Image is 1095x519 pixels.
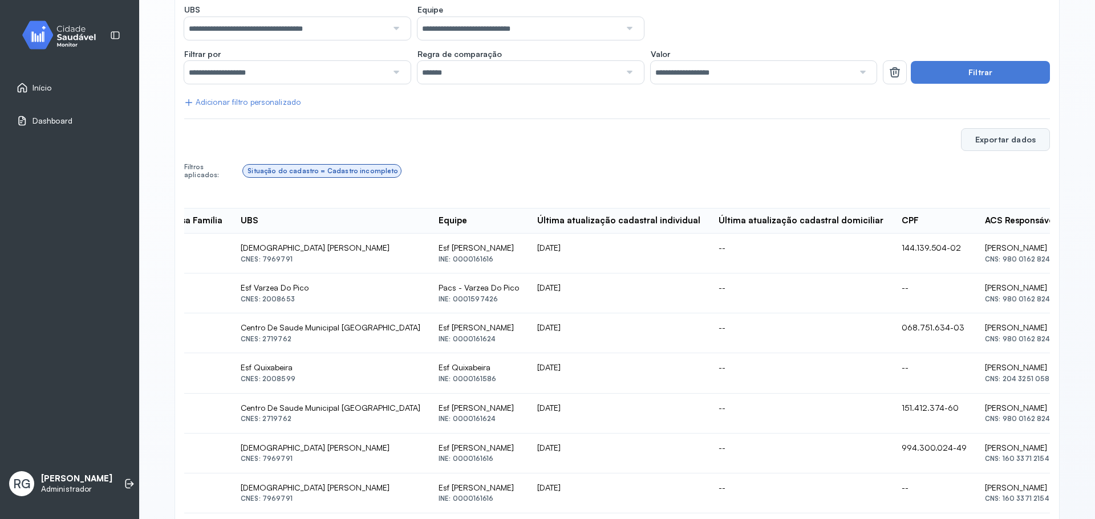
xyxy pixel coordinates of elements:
div: CPF [902,215,919,226]
div: Última atualização cadastral individual [537,215,700,226]
div: [DEMOGRAPHIC_DATA] [PERSON_NAME] [241,443,420,453]
div: [DEMOGRAPHIC_DATA] [PERSON_NAME] [241,243,420,253]
div: CNES: 7969791 [241,455,420,463]
div: Esf [PERSON_NAME] [439,443,519,453]
span: RG [13,476,30,491]
span: UBS [184,5,200,15]
td: 151.412.374-60 [893,394,976,434]
div: CNES: 2008653 [241,295,420,303]
td: -- [709,313,893,353]
span: Início [33,83,52,93]
div: CNES: 7969791 [241,495,420,502]
td: -- [893,473,976,513]
div: Esf [PERSON_NAME] [439,322,519,333]
div: Adicionar filtro personalizado [184,97,301,107]
td: -- [893,353,976,393]
div: INE: 0000161616 [439,455,519,463]
div: Última atualização cadastral domiciliar [719,215,883,226]
td: -- [893,273,976,313]
div: CNES: 2719762 [241,415,420,423]
button: Exportar dados [961,128,1050,151]
td: [DATE] [528,473,709,513]
div: Esf [PERSON_NAME] [439,483,519,493]
span: Equipe [417,5,443,15]
div: ACS Responsável [985,215,1056,226]
div: Filtros aplicados: [184,163,238,179]
td: 144.139.504-02 [893,234,976,273]
div: Esf Quixabeira [439,362,519,373]
span: Dashboard [33,116,72,126]
div: Equipe [439,215,467,226]
div: INE: 0001597426 [439,295,519,303]
div: INE: 0000161624 [439,415,519,423]
td: 068.751.634-03 [893,313,976,353]
div: CNES: 2008599 [241,375,420,383]
td: -- [709,234,893,273]
div: Centro De Saude Municipal [GEOGRAPHIC_DATA] [241,322,420,333]
div: Esf Quixabeira [241,362,420,373]
span: Valor [651,49,670,59]
div: Esf Varzea Do Pico [241,283,420,293]
div: [DEMOGRAPHIC_DATA] [PERSON_NAME] [241,483,420,493]
div: CNES: 7969791 [241,255,420,263]
button: Filtrar [911,61,1050,84]
td: -- [709,353,893,393]
span: Filtrar por [184,49,221,59]
div: INE: 0000161624 [439,335,519,343]
p: Administrador [41,484,112,494]
td: -- [709,434,893,473]
div: CNES: 2719762 [241,335,420,343]
td: [DATE] [528,273,709,313]
td: -- [709,473,893,513]
div: UBS [241,215,258,226]
td: 994.300.024-49 [893,434,976,473]
p: [PERSON_NAME] [41,473,112,484]
a: Dashboard [17,115,123,126]
div: Pacs - Varzea Do Pico [439,283,519,293]
div: Esf [PERSON_NAME] [439,243,519,253]
td: [DATE] [528,353,709,393]
div: Situação do cadastro = Cadastro incompleto [248,167,398,175]
div: Esf [PERSON_NAME] [439,403,519,413]
a: Início [17,82,123,93]
td: -- [709,394,893,434]
span: Regra de comparação [417,49,502,59]
td: -- [709,273,893,313]
div: INE: 0000161616 [439,495,519,502]
td: [DATE] [528,434,709,473]
div: INE: 0000161586 [439,375,519,383]
div: Centro De Saude Municipal [GEOGRAPHIC_DATA] [241,403,420,413]
img: monitor.svg [12,18,115,52]
td: [DATE] [528,313,709,353]
td: [DATE] [528,394,709,434]
td: [DATE] [528,234,709,273]
div: INE: 0000161616 [439,255,519,263]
